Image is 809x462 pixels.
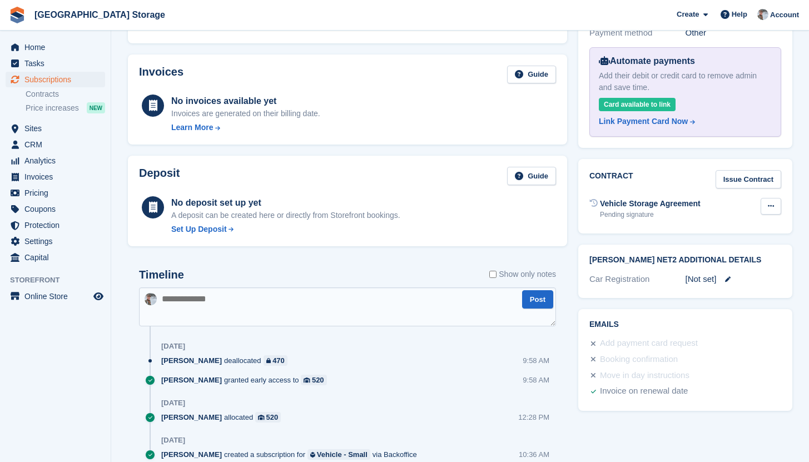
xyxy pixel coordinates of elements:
[24,289,91,304] span: Online Store
[139,269,184,281] h2: Timeline
[6,217,105,233] a: menu
[6,234,105,249] a: menu
[10,275,111,286] span: Storefront
[599,116,688,127] div: Link Payment Card Now
[161,449,423,460] div: created a subscription for via Backoffice
[307,449,370,460] a: Vehicle - Small
[589,27,686,39] div: Payment method
[161,375,332,385] div: granted early access to
[171,122,213,133] div: Learn More
[599,98,676,111] div: Card available to link
[6,153,105,168] a: menu
[519,449,549,460] div: 10:36 AM
[301,375,326,385] a: 520
[599,54,772,68] div: Automate payments
[264,355,287,366] a: 470
[589,256,781,265] h2: [PERSON_NAME] Net2 Additional Details
[600,210,701,220] div: Pending signature
[600,198,701,210] div: Vehicle Storage Agreement
[87,102,105,113] div: NEW
[522,290,553,309] button: Post
[161,449,222,460] span: [PERSON_NAME]
[6,201,105,217] a: menu
[6,169,105,185] a: menu
[600,337,698,350] div: Add payment card request
[161,355,293,366] div: deallocated
[171,210,400,221] p: A deposit can be created here or directly from Storefront bookings.
[732,9,747,20] span: Help
[255,412,281,423] a: 520
[24,39,91,55] span: Home
[24,121,91,136] span: Sites
[139,66,183,84] h2: Invoices
[523,375,549,385] div: 9:58 AM
[6,72,105,87] a: menu
[599,70,772,93] div: Add their debit or credit card to remove admin and save time.
[161,342,185,351] div: [DATE]
[757,9,768,20] img: Will Strivens
[24,153,91,168] span: Analytics
[171,95,320,108] div: No invoices available yet
[24,250,91,265] span: Capital
[489,269,497,280] input: Show only notes
[24,137,91,152] span: CRM
[161,375,222,385] span: [PERSON_NAME]
[24,72,91,87] span: Subscriptions
[171,122,320,133] a: Learn More
[312,375,324,385] div: 520
[92,290,105,303] a: Preview store
[9,7,26,23] img: stora-icon-8386f47178a22dfd0bd8f6a31ec36ba5ce8667c1dd55bd0f319d3a0aa187defe.svg
[161,436,185,445] div: [DATE]
[589,320,781,329] h2: Emails
[507,167,556,185] a: Guide
[6,56,105,71] a: menu
[145,293,157,305] img: Will Strivens
[171,223,400,235] a: Set Up Deposit
[24,185,91,201] span: Pricing
[161,412,286,423] div: allocated
[26,89,105,100] a: Contracts
[161,355,222,366] span: [PERSON_NAME]
[600,369,689,382] div: Move in day instructions
[770,9,799,21] span: Account
[599,116,767,127] a: Link Payment Card Now
[317,449,368,460] div: Vehicle - Small
[686,27,782,39] div: Other
[272,355,285,366] div: 470
[139,167,180,185] h2: Deposit
[6,121,105,136] a: menu
[507,66,556,84] a: Guide
[589,170,633,188] h2: Contract
[6,137,105,152] a: menu
[24,234,91,249] span: Settings
[161,412,222,423] span: [PERSON_NAME]
[171,108,320,120] div: Invoices are generated on their billing date.
[600,385,688,398] div: Invoice on renewal date
[24,169,91,185] span: Invoices
[716,170,781,188] a: Issue Contract
[686,273,782,286] div: [Not set]
[26,103,79,113] span: Price increases
[171,223,227,235] div: Set Up Deposit
[518,412,549,423] div: 12:28 PM
[266,412,279,423] div: 520
[24,201,91,217] span: Coupons
[523,355,549,366] div: 9:58 AM
[24,56,91,71] span: Tasks
[6,39,105,55] a: menu
[6,250,105,265] a: menu
[171,196,400,210] div: No deposit set up yet
[26,102,105,114] a: Price increases NEW
[489,269,556,280] label: Show only notes
[600,353,678,366] div: Booking confirmation
[30,6,170,24] a: [GEOGRAPHIC_DATA] Storage
[24,217,91,233] span: Protection
[589,273,686,286] div: Car Registration
[161,399,185,408] div: [DATE]
[6,289,105,304] a: menu
[677,9,699,20] span: Create
[6,185,105,201] a: menu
